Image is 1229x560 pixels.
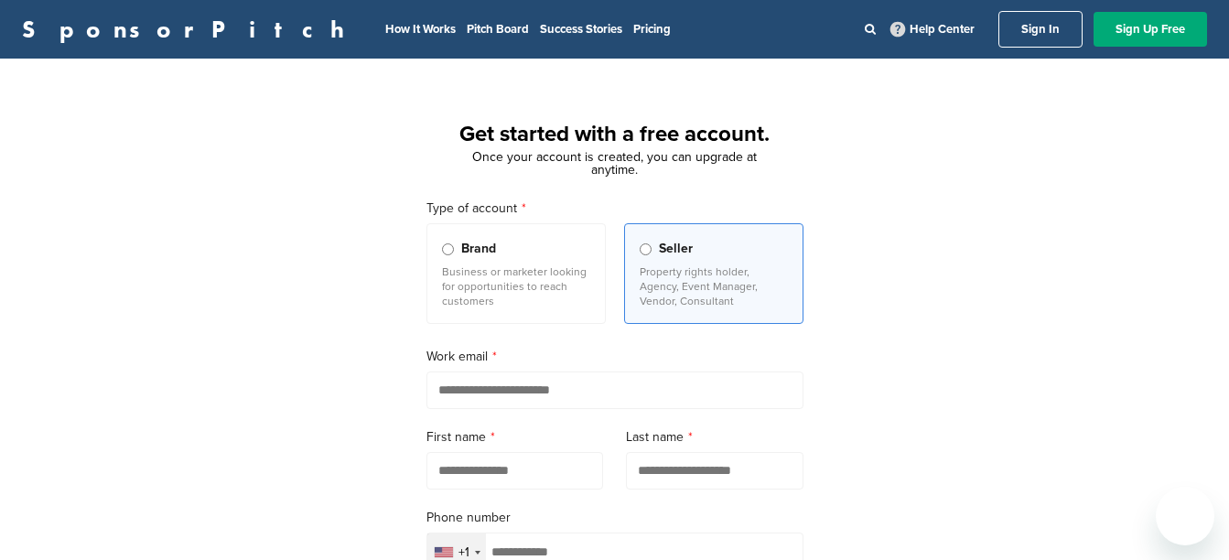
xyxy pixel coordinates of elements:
[640,264,788,308] p: Property rights holder, Agency, Event Manager, Vendor, Consultant
[442,264,590,308] p: Business or marketer looking for opportunities to reach customers
[998,11,1083,48] a: Sign In
[467,22,529,37] a: Pitch Board
[385,22,456,37] a: How It Works
[633,22,671,37] a: Pricing
[426,347,803,367] label: Work email
[426,199,803,219] label: Type of account
[540,22,622,37] a: Success Stories
[404,118,825,151] h1: Get started with a free account.
[458,546,469,559] div: +1
[887,18,978,40] a: Help Center
[640,243,652,255] input: Seller Property rights holder, Agency, Event Manager, Vendor, Consultant
[442,243,454,255] input: Brand Business or marketer looking for opportunities to reach customers
[626,427,803,447] label: Last name
[461,239,496,259] span: Brand
[1156,487,1214,545] iframe: Button to launch messaging window
[472,149,757,178] span: Once your account is created, you can upgrade at anytime.
[22,17,356,41] a: SponsorPitch
[426,508,803,528] label: Phone number
[659,239,693,259] span: Seller
[1094,12,1207,47] a: Sign Up Free
[426,427,604,447] label: First name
